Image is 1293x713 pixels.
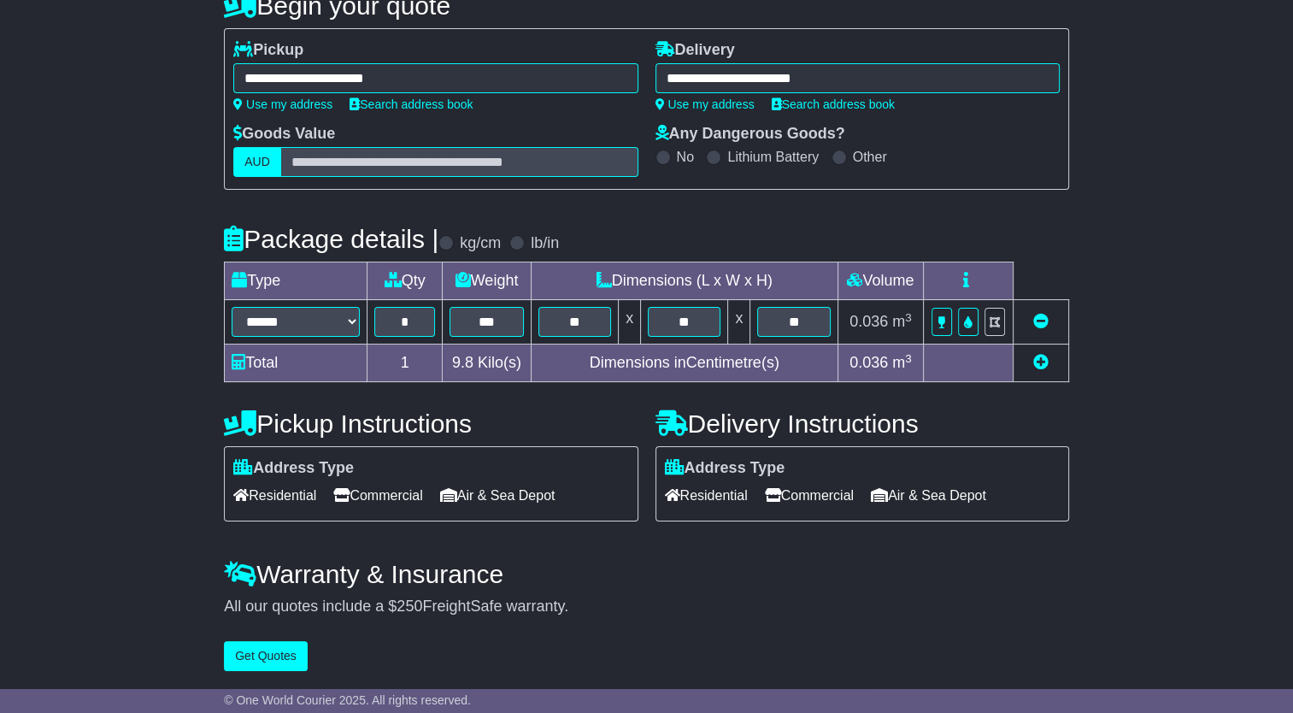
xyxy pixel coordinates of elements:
sup: 3 [905,352,912,365]
a: Add new item [1033,354,1049,371]
span: Residential [233,482,316,509]
label: Any Dangerous Goods? [655,125,845,144]
h4: Delivery Instructions [655,410,1069,438]
span: 250 [397,598,422,615]
span: Air & Sea Depot [871,482,986,509]
td: Kilo(s) [443,345,531,382]
a: Search address book [772,97,895,111]
a: Search address book [350,97,473,111]
h4: Package details | [224,225,438,253]
h4: Pickup Instructions [224,410,638,438]
td: Weight [443,262,531,300]
span: Commercial [333,482,422,509]
span: Residential [665,482,748,509]
label: lb/in [531,234,559,253]
sup: 3 [905,311,912,324]
td: Volume [838,262,923,300]
label: Address Type [233,459,354,478]
td: Type [225,262,367,300]
div: All our quotes include a $ FreightSafe warranty. [224,598,1069,616]
td: Qty [367,262,443,300]
td: Dimensions in Centimetre(s) [531,345,838,382]
a: Use my address [233,97,332,111]
span: m [892,354,912,371]
span: 0.036 [849,354,888,371]
h4: Warranty & Insurance [224,560,1069,588]
label: Address Type [665,459,785,478]
span: 9.8 [452,354,473,371]
span: m [892,313,912,330]
label: kg/cm [460,234,501,253]
a: Remove this item [1033,313,1049,330]
label: Other [853,149,887,165]
span: © One World Courier 2025. All rights reserved. [224,693,471,707]
span: 0.036 [849,313,888,330]
label: AUD [233,147,281,177]
span: Commercial [765,482,854,509]
label: Goods Value [233,125,335,144]
label: No [677,149,694,165]
a: Use my address [655,97,755,111]
span: Air & Sea Depot [440,482,555,509]
label: Delivery [655,41,735,60]
label: Pickup [233,41,303,60]
td: 1 [367,345,443,382]
label: Lithium Battery [727,149,819,165]
td: x [728,300,750,345]
button: Get Quotes [224,641,308,671]
td: Dimensions (L x W x H) [531,262,838,300]
td: x [619,300,641,345]
td: Total [225,345,367,382]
